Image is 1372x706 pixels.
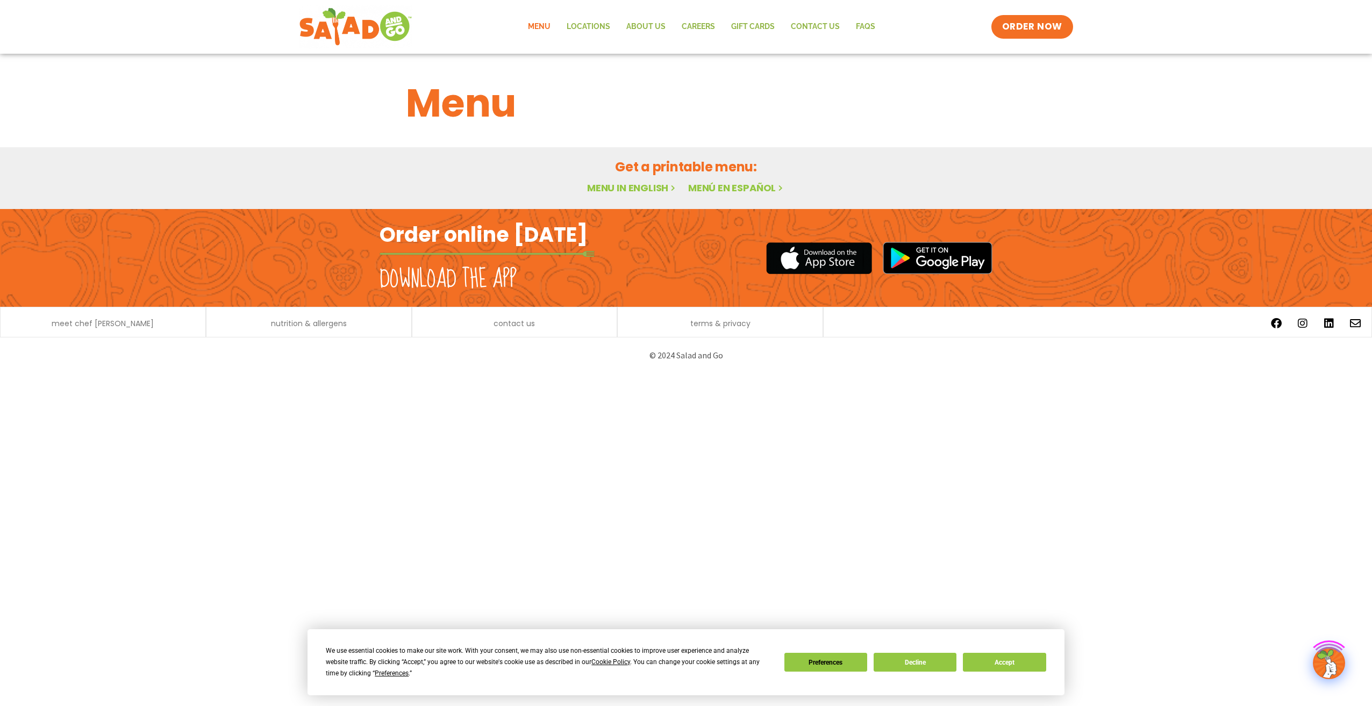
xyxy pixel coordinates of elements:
[618,15,674,39] a: About Us
[766,241,872,276] img: appstore
[380,251,595,257] img: fork
[380,221,588,248] h2: Order online [DATE]
[520,15,559,39] a: Menu
[991,15,1073,39] a: ORDER NOW
[963,653,1046,672] button: Accept
[1002,20,1062,33] span: ORDER NOW
[406,74,966,132] h1: Menu
[406,157,966,176] h2: Get a printable menu:
[271,320,347,327] a: nutrition & allergens
[385,348,987,363] p: © 2024 Salad and Go
[494,320,535,327] a: contact us
[688,181,785,194] a: Menú en español
[690,320,751,327] a: terms & privacy
[591,658,630,666] span: Cookie Policy
[326,645,771,679] div: We use essential cookies to make our site work. With your consent, we may also use non-essential ...
[52,320,154,327] a: meet chef [PERSON_NAME]
[848,15,883,39] a: FAQs
[375,669,409,677] span: Preferences
[380,264,517,294] h2: Download the app
[587,181,677,194] a: Menu in English
[723,15,783,39] a: GIFT CARDS
[299,5,412,48] img: new-SAG-logo-768×292
[883,242,992,274] img: google_play
[308,629,1064,695] div: Cookie Consent Prompt
[520,15,883,39] nav: Menu
[783,15,848,39] a: Contact Us
[874,653,956,672] button: Decline
[784,653,867,672] button: Preferences
[674,15,723,39] a: Careers
[559,15,618,39] a: Locations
